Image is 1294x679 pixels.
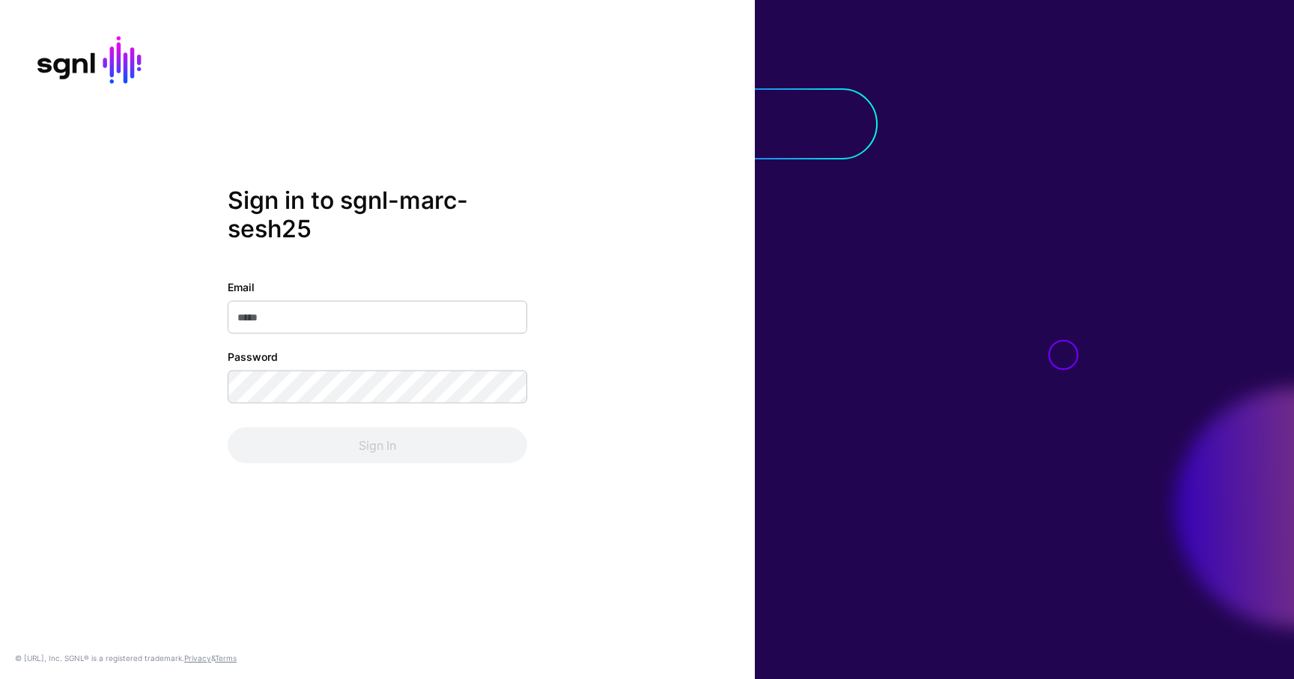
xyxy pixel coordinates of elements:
[228,186,527,243] h2: Sign in to sgnl-marc-sesh25
[215,654,237,663] a: Terms
[184,654,211,663] a: Privacy
[228,349,278,365] label: Password
[15,652,237,664] div: © [URL], Inc. SGNL® is a registered trademark. &
[228,279,255,295] label: Email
